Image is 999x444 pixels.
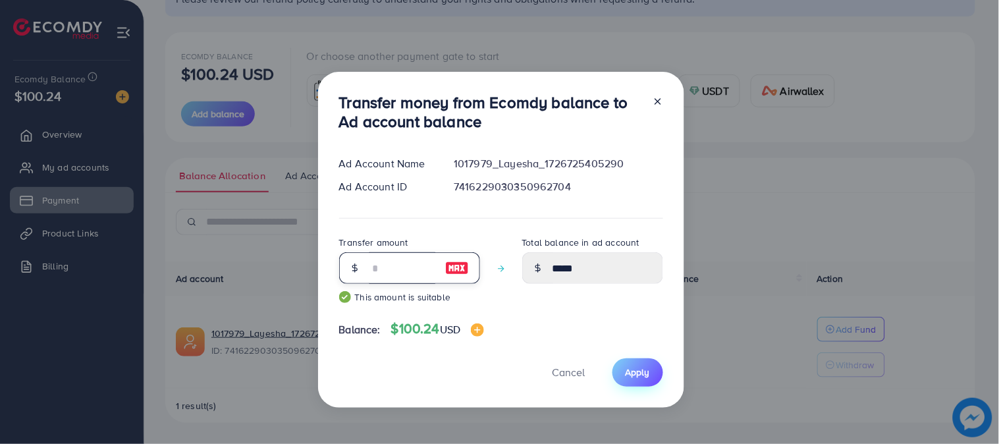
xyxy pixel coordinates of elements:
button: Cancel [536,358,602,387]
h4: $100.24 [391,321,485,337]
label: Total balance in ad account [522,236,639,249]
span: Apply [626,366,650,379]
span: USD [440,322,460,337]
h3: Transfer money from Ecomdy balance to Ad account balance [339,93,642,131]
label: Transfer amount [339,236,408,249]
small: This amount is suitable [339,291,480,304]
img: image [471,323,484,337]
span: Balance: [339,322,381,337]
div: Ad Account ID [329,179,444,194]
img: image [445,260,469,276]
div: Ad Account Name [329,156,444,171]
img: guide [339,291,351,303]
div: 1017979_Layesha_1726725405290 [443,156,673,171]
button: Apply [612,358,663,387]
span: Cancel [553,365,585,379]
div: 7416229030350962704 [443,179,673,194]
